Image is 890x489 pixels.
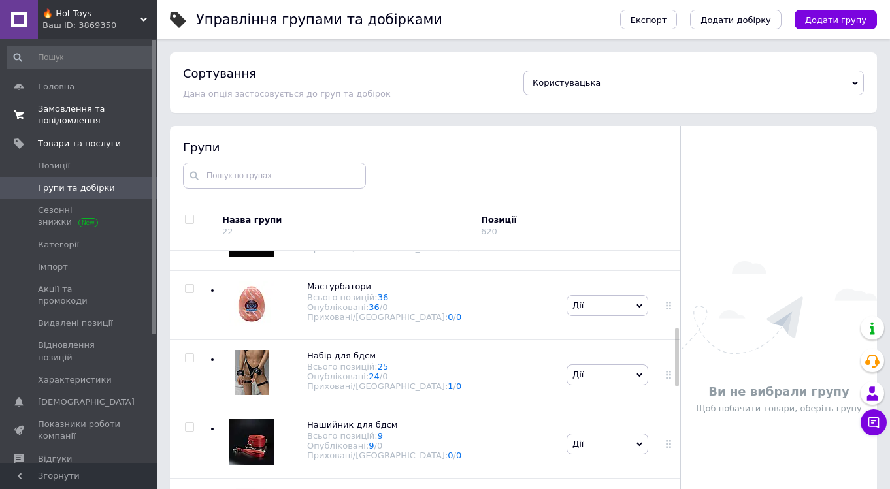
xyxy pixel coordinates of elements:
a: 9 [378,431,383,441]
a: 36 [378,292,389,302]
span: Користувацька [533,78,601,87]
p: Щоб побачити товари, оберіть групу [687,403,870,415]
a: 0 [456,450,461,460]
span: Категорії [38,239,79,251]
a: 1 [448,381,453,391]
div: 0 [382,371,387,381]
span: / [380,371,388,381]
span: Додати групу [805,15,866,25]
span: Дії [572,370,584,379]
a: 0 [448,450,453,460]
span: / [380,302,388,312]
button: Додати групу [795,10,877,29]
span: / [453,381,462,391]
div: 0 [382,302,387,312]
h1: Управління групами та добірками [196,12,442,27]
div: Всього позицій: [307,431,461,441]
div: Всього позицій: [307,362,461,371]
span: / [453,450,462,460]
span: Додати добірку [700,15,771,25]
a: 0 [448,312,453,322]
span: 🔥 Hot Toys [42,8,140,20]
a: 9 [369,441,374,450]
span: Групи та добірки [38,182,115,194]
span: Експорт [631,15,667,25]
div: Опубліковані: [307,371,461,381]
span: Акції та промокоди [38,283,121,307]
h4: Сортування [183,67,256,80]
span: Дії [572,300,584,310]
span: Дії [572,439,584,449]
div: Опубліковані: [307,441,461,450]
div: Назва групи [222,214,471,226]
a: 0 [456,312,461,322]
div: Приховані/[GEOGRAPHIC_DATA]: [307,450,461,460]
div: Ваш ID: 3869350 [42,20,157,31]
div: Всього позицій: [307,292,461,302]
img: Нашийник для бдсм [229,419,274,465]
div: Опубліковані: [307,302,461,312]
button: Чат з покупцем [861,409,887,435]
p: Ви не вибрали групу [687,383,870,400]
span: Замовлення та повідомлення [38,103,121,127]
span: Дана опція застосовується до груп та добірок [183,89,391,99]
img: Набір для бдсм [235,350,269,395]
input: Пошук [7,46,154,69]
div: Приховані/[GEOGRAPHIC_DATA]: [307,381,461,391]
span: / [374,441,383,450]
span: Сезонні знижки [38,204,121,228]
span: / [453,312,462,322]
span: Набір для бдсм [307,351,376,360]
span: [DEMOGRAPHIC_DATA] [38,396,135,408]
span: Імпорт [38,261,68,273]
img: Мастурбатори [229,281,274,326]
span: Головна [38,81,74,93]
div: 0 [377,441,382,450]
div: 22 [222,227,233,236]
a: 25 [378,362,389,371]
span: Нашийник для бдсм [307,420,398,430]
span: Характеристики [38,374,112,386]
div: Позиції [481,214,592,226]
span: Видалені позиції [38,317,113,329]
span: Позиції [38,160,70,172]
span: Мастурбатори [307,281,371,291]
span: Показники роботи компанії [38,418,121,442]
button: Додати добірку [690,10,782,29]
div: Групи [183,139,667,155]
div: Приховані/[GEOGRAPHIC_DATA]: [307,312,461,322]
span: Товари та послуги [38,138,121,150]
input: Пошук по групах [183,163,366,189]
button: Експорт [620,10,678,29]
span: Відгуки [38,453,72,465]
div: 620 [481,227,497,236]
a: 24 [369,371,380,381]
a: 36 [369,302,380,312]
a: 0 [456,381,461,391]
span: Відновлення позицій [38,339,121,363]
